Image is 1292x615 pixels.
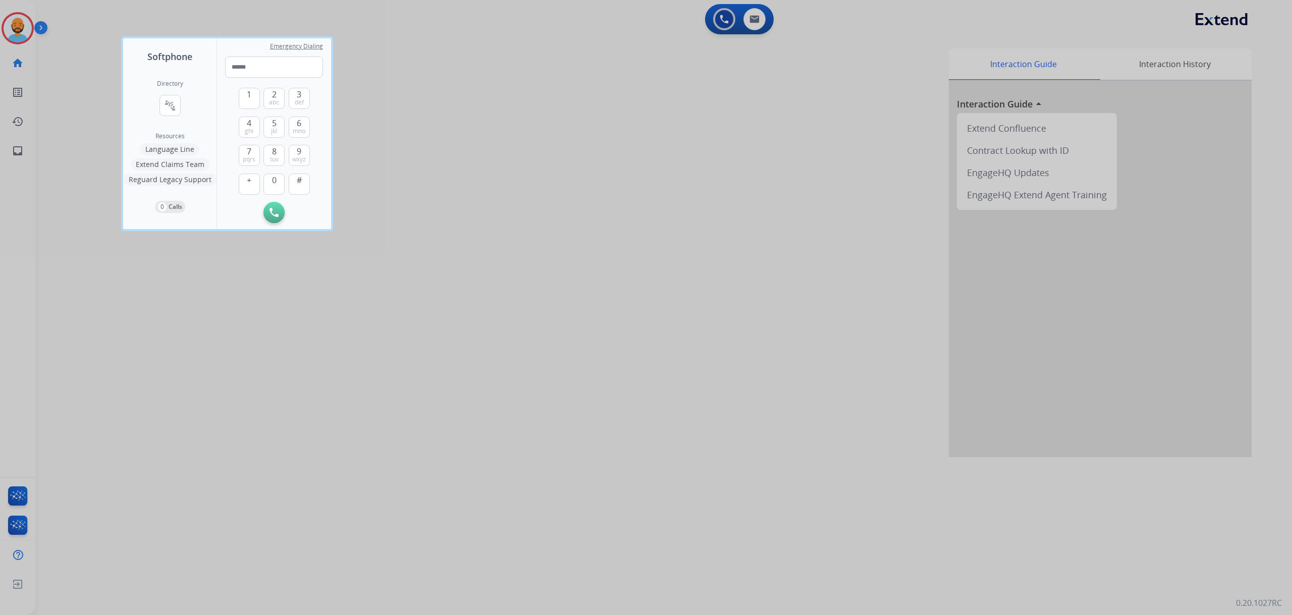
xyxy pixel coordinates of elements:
[263,145,285,166] button: 8tuv
[297,88,301,100] span: 3
[272,88,277,100] span: 2
[243,155,255,163] span: pqrs
[239,174,260,195] button: +
[169,202,182,211] p: Calls
[270,42,323,50] span: Emergency Dialing
[263,88,285,109] button: 2abc
[239,117,260,138] button: 4ghi
[247,145,251,157] span: 7
[297,145,301,157] span: 9
[239,145,260,166] button: 7pqrs
[245,127,253,135] span: ghi
[289,88,310,109] button: 3def
[263,174,285,195] button: 0
[271,127,277,135] span: jkl
[295,98,304,106] span: def
[158,202,167,211] p: 0
[131,158,209,171] button: Extend Claims Team
[272,117,277,129] span: 5
[297,117,301,129] span: 6
[164,99,176,111] mat-icon: connect_without_contact
[155,132,185,140] span: Resources
[269,98,279,106] span: abc
[270,208,279,217] img: call-button
[247,88,251,100] span: 1
[289,145,310,166] button: 9wxyz
[270,155,279,163] span: tuv
[147,49,192,64] span: Softphone
[140,143,199,155] button: Language Line
[289,117,310,138] button: 6mno
[292,155,306,163] span: wxyz
[272,174,277,186] span: 0
[155,201,185,213] button: 0Calls
[247,117,251,129] span: 4
[293,127,305,135] span: mno
[124,174,217,186] button: Reguard Legacy Support
[289,174,310,195] button: #
[247,174,251,186] span: +
[297,174,302,186] span: #
[239,88,260,109] button: 1
[263,117,285,138] button: 5jkl
[1236,597,1282,609] p: 0.20.1027RC
[157,80,183,88] h2: Directory
[272,145,277,157] span: 8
